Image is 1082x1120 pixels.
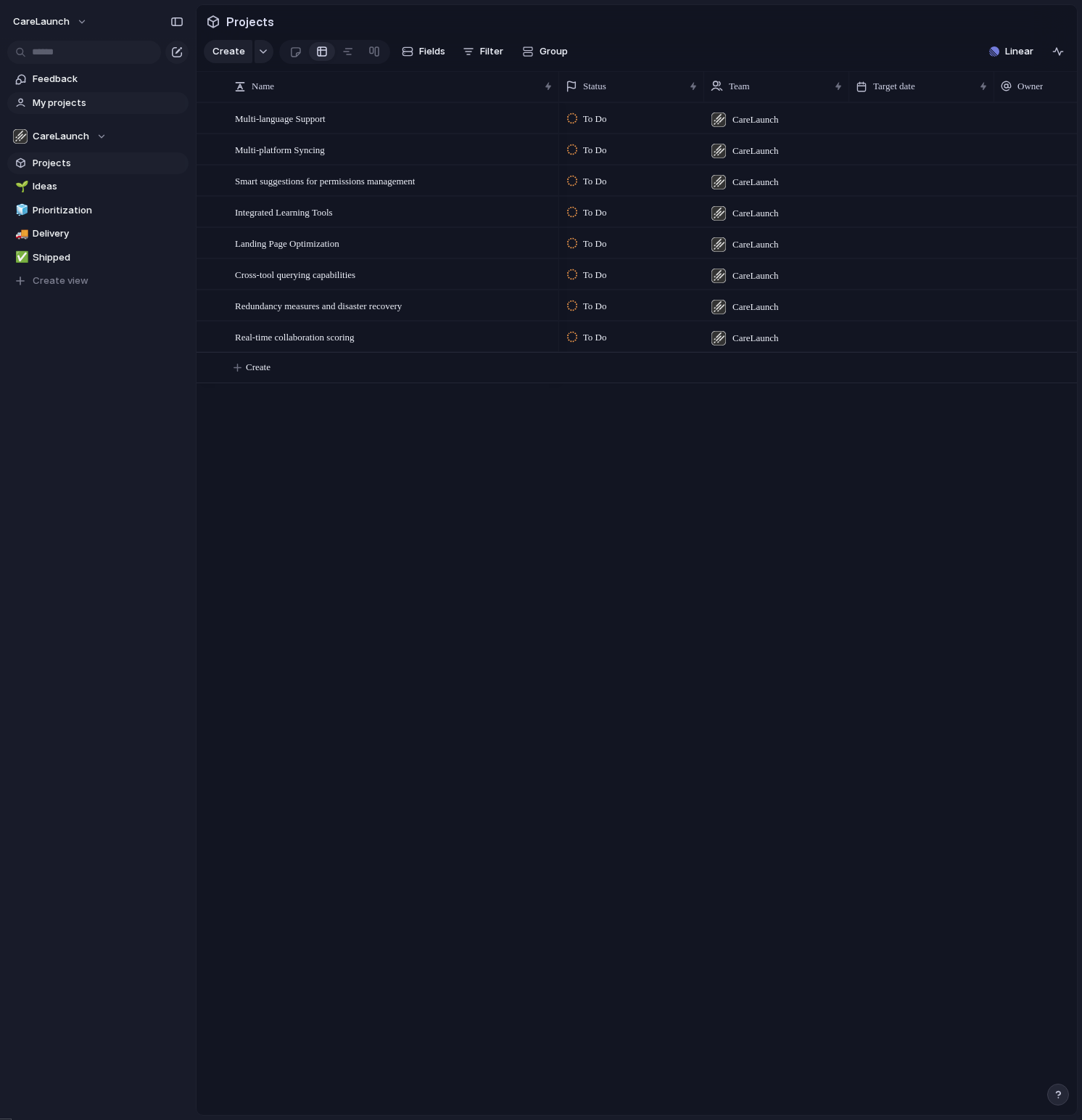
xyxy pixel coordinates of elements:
[1017,79,1043,94] span: Owner
[732,269,779,283] span: CareLaunch
[13,226,28,241] button: 🚚
[583,330,607,345] span: To Do
[7,223,189,245] a: 🚚Delivery
[33,72,183,86] span: Feedback
[15,202,25,218] div: 🧊
[235,172,415,189] span: Smart suggestions for permissions management
[540,44,568,59] span: Group
[33,129,89,144] span: CareLaunch
[419,44,445,59] span: Fields
[13,250,28,265] button: ✅
[732,300,779,314] span: CareLaunch
[7,176,189,197] a: 🌱Ideas
[235,266,355,282] span: Cross-tool querying capabilities
[583,299,607,314] span: To Do
[33,203,183,218] span: Prioritization
[33,96,183,110] span: My projects
[480,44,503,59] span: Filter
[583,112,607,126] span: To Do
[33,156,183,171] span: Projects
[7,10,95,33] button: CareLaunch
[13,15,70,29] span: CareLaunch
[33,274,88,288] span: Create view
[583,143,607,158] span: To Do
[732,331,779,346] span: CareLaunch
[583,268,607,282] span: To Do
[235,328,355,345] span: Real-time collaboration scoring
[235,141,325,158] span: Multi-platform Syncing
[7,247,189,269] a: ✅Shipped
[15,226,25,242] div: 🚚
[732,237,779,252] span: CareLaunch
[212,44,245,59] span: Create
[396,40,451,63] button: Fields
[732,144,779,158] span: CareLaunch
[732,175,779,189] span: CareLaunch
[983,41,1039,62] button: Linear
[583,174,607,189] span: To Do
[235,297,402,314] span: Redundancy measures and disaster recovery
[33,179,183,194] span: Ideas
[13,179,28,194] button: 🌱
[583,205,607,220] span: To Do
[7,92,189,114] a: My projects
[13,203,28,218] button: 🧊
[246,360,270,375] span: Create
[583,237,607,251] span: To Do
[15,249,25,266] div: ✅
[7,200,189,221] a: 🧊Prioritization
[252,79,274,94] span: Name
[729,79,750,94] span: Team
[33,226,183,241] span: Delivery
[33,250,183,265] span: Shipped
[457,40,509,63] button: Filter
[7,68,189,90] a: Feedback
[515,40,575,63] button: Group
[235,203,333,220] span: Integrated Learning Tools
[1005,44,1033,59] span: Linear
[732,113,779,127] span: CareLaunch
[7,126,189,147] button: CareLaunch
[583,79,606,94] span: Status
[7,152,189,174] a: Projects
[873,79,915,94] span: Target date
[7,270,189,292] button: Create view
[235,110,326,126] span: Multi-language Support
[204,40,252,63] button: Create
[235,234,339,251] span: Landing Page Optimization
[732,206,779,221] span: CareLaunch
[15,179,25,195] div: 🌱
[223,9,277,35] span: Projects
